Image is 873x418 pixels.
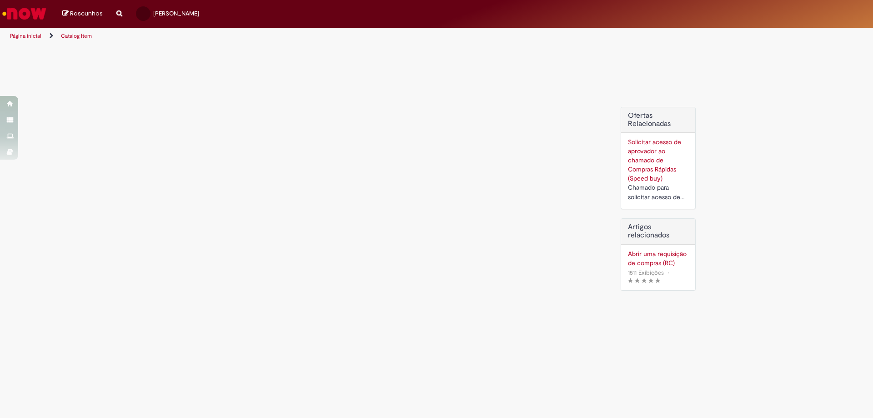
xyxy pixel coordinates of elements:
[621,107,696,209] div: Ofertas Relacionadas
[628,112,688,128] h2: Ofertas Relacionadas
[628,269,664,277] span: 1511 Exibições
[70,9,103,18] span: Rascunhos
[61,32,92,40] a: Catalog Item
[10,32,41,40] a: Página inicial
[628,183,688,202] div: Chamado para solicitar acesso de aprovador ao ticket de Speed buy
[666,267,671,279] span: •
[153,10,199,17] span: [PERSON_NAME]
[628,249,688,267] a: Abrir uma requisição de compras (RC)
[628,138,681,182] a: Solicitar acesso de aprovador ao chamado de Compras Rápidas (Speed buy)
[628,223,688,239] h3: Artigos relacionados
[7,28,575,45] ul: Trilhas de página
[1,5,48,23] img: ServiceNow
[62,10,103,18] a: Rascunhos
